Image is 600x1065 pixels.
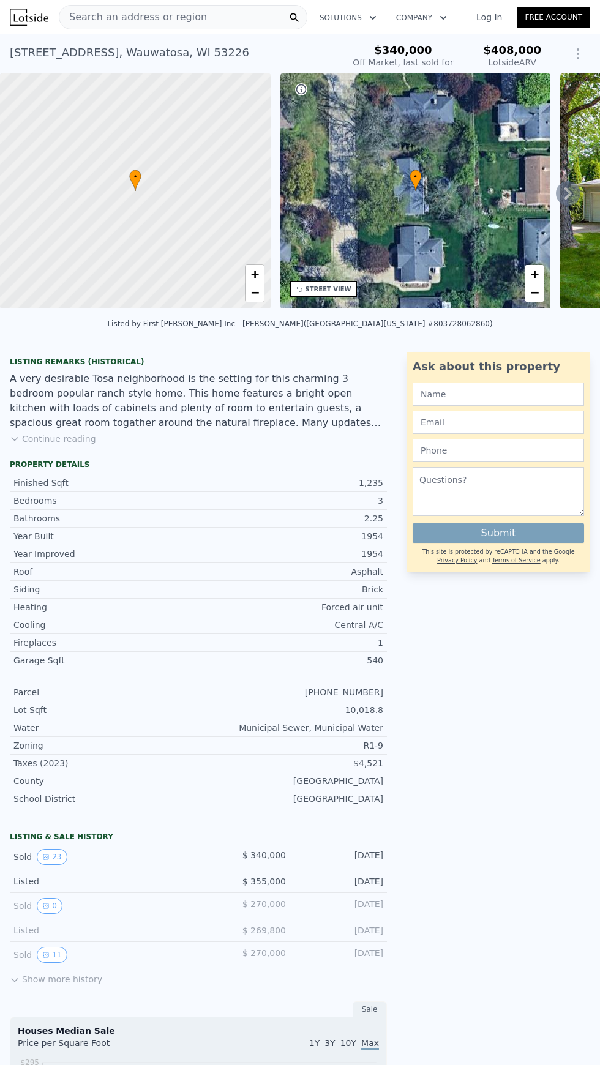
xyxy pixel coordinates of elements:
[361,1038,379,1050] span: Max
[18,1037,198,1056] div: Price per Square Foot
[13,548,198,560] div: Year Improved
[198,477,383,489] div: 1,235
[13,704,198,716] div: Lot Sqft
[374,43,432,56] span: $340,000
[198,548,383,560] div: 1954
[198,757,383,769] div: $4,521
[37,898,62,914] button: View historical data
[198,793,383,805] div: [GEOGRAPHIC_DATA]
[250,266,258,282] span: +
[198,704,383,716] div: 10,018.8
[413,548,584,566] div: This site is protected by reCAPTCHA and the Google and apply.
[413,383,584,406] input: Name
[198,619,383,631] div: Central A/C
[13,495,198,507] div: Bedrooms
[13,530,198,542] div: Year Built
[242,850,286,860] span: $ 340,000
[410,170,422,191] div: •
[410,171,422,182] span: •
[353,1001,387,1017] div: Sale
[13,924,189,936] div: Listed
[531,266,539,282] span: +
[10,433,96,445] button: Continue reading
[198,739,383,752] div: R1-9
[310,7,386,29] button: Solutions
[18,1025,379,1037] div: Houses Median Sale
[437,557,477,564] a: Privacy Policy
[13,477,198,489] div: Finished Sqft
[13,757,198,769] div: Taxes (2023)
[483,43,541,56] span: $408,000
[13,849,189,865] div: Sold
[198,722,383,734] div: Municipal Sewer, Municipal Water
[198,637,383,649] div: 1
[525,283,544,302] a: Zoom out
[13,898,189,914] div: Sold
[517,7,590,28] a: Free Account
[13,722,198,734] div: Water
[198,601,383,613] div: Forced air unit
[13,583,198,596] div: Siding
[242,948,286,958] span: $ 270,000
[462,11,517,23] a: Log In
[413,358,584,375] div: Ask about this property
[531,285,539,300] span: −
[413,523,584,543] button: Submit
[198,775,383,787] div: [GEOGRAPHIC_DATA]
[566,42,590,66] button: Show Options
[242,876,286,886] span: $ 355,000
[386,7,457,29] button: Company
[340,1038,356,1048] span: 10Y
[10,832,387,844] div: LISTING & SALE HISTORY
[59,10,207,24] span: Search an address or region
[13,875,189,887] div: Listed
[13,775,198,787] div: County
[198,566,383,578] div: Asphalt
[492,557,541,564] a: Terms of Service
[309,1038,320,1048] span: 1Y
[242,925,286,935] span: $ 269,800
[13,947,189,963] div: Sold
[13,566,198,578] div: Roof
[250,285,258,300] span: −
[296,947,383,963] div: [DATE]
[296,849,383,865] div: [DATE]
[306,285,351,294] div: STREET VIEW
[13,512,198,525] div: Bathrooms
[198,530,383,542] div: 1954
[242,899,286,909] span: $ 270,000
[13,601,198,613] div: Heating
[413,411,584,434] input: Email
[37,947,67,963] button: View historical data
[13,654,198,667] div: Garage Sqft
[296,898,383,914] div: [DATE]
[483,56,541,69] div: Lotside ARV
[10,44,249,61] div: [STREET_ADDRESS] , Wauwatosa , WI 53226
[413,439,584,462] input: Phone
[13,793,198,805] div: School District
[198,512,383,525] div: 2.25
[296,875,383,887] div: [DATE]
[198,686,383,698] div: [PHONE_NUMBER]
[525,265,544,283] a: Zoom in
[10,968,102,985] button: Show more history
[246,283,264,302] a: Zoom out
[129,170,141,191] div: •
[10,357,387,367] div: Listing Remarks (Historical)
[129,171,141,182] span: •
[13,739,198,752] div: Zoning
[246,265,264,283] a: Zoom in
[198,654,383,667] div: 540
[10,460,387,469] div: Property details
[107,319,492,328] div: Listed by First [PERSON_NAME] Inc - [PERSON_NAME] ([GEOGRAPHIC_DATA][US_STATE] #803728062860)
[13,686,198,698] div: Parcel
[10,9,48,26] img: Lotside
[198,583,383,596] div: Brick
[10,372,387,430] div: A very desirable Tosa neighborhood is the setting for this charming 3 bedroom popular ranch style...
[296,924,383,936] div: [DATE]
[353,56,453,69] div: Off Market, last sold for
[13,619,198,631] div: Cooling
[324,1038,335,1048] span: 3Y
[198,495,383,507] div: 3
[37,849,67,865] button: View historical data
